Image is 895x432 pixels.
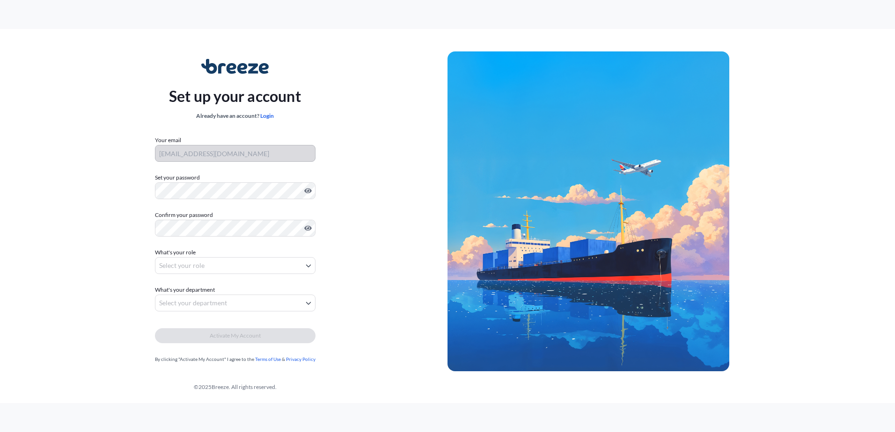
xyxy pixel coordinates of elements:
div: Already have an account? [169,111,301,121]
label: Your email [155,136,181,145]
button: Activate My Account [155,328,315,343]
a: Privacy Policy [286,356,315,362]
a: Login [260,112,274,119]
a: Terms of Use [255,356,281,362]
button: Select your department [155,295,315,311]
img: Ship illustration [447,51,729,371]
span: Select your role [159,261,205,270]
p: Set up your account [169,85,301,108]
span: Activate My Account [210,331,261,340]
label: Set your password [155,173,315,182]
img: Breeze [201,59,269,74]
label: Confirm your password [155,210,315,220]
span: Select your department [159,298,227,308]
div: © 2025 Breeze. All rights reserved. [22,382,447,392]
button: Show password [304,187,312,194]
span: What's your department [155,285,215,295]
input: Your email address [155,145,315,162]
span: What's your role [155,248,196,257]
div: By clicking "Activate My Account" I agree to the & [155,354,315,364]
button: Select your role [155,257,315,274]
button: Show password [304,224,312,232]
